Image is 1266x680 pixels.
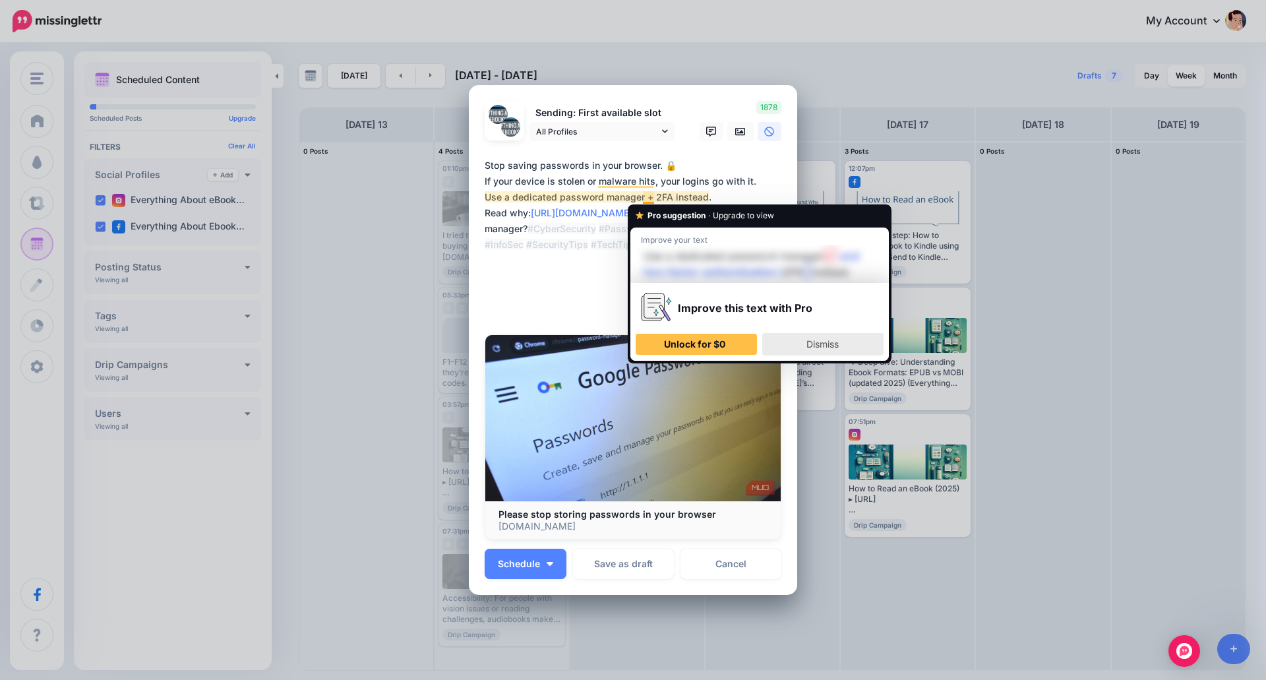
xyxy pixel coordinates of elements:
[680,549,781,579] a: Cancel
[529,122,675,141] a: All Profiles
[756,101,781,114] span: 1878
[547,562,553,566] img: arrow-down-white.png
[498,509,716,520] b: Please stop storing passwords in your browser
[573,549,674,579] button: Save as draft
[485,158,788,316] textarea: To enrich screen reader interactions, please activate Accessibility in Grammarly extension settings
[498,559,540,569] span: Schedule
[485,335,781,501] img: Please stop storing passwords in your browser
[489,105,508,124] img: 53509735_649379052166001_7656924784566992896_n-bsa109777.jpg
[485,549,566,579] button: Schedule
[498,520,768,532] p: [DOMAIN_NAME]
[536,125,659,139] span: All Profiles
[529,106,675,121] p: Sending: First available slot
[501,117,520,137] img: 268312535_1055146141948924_4985260426811587648_n-bsa143025.jpg
[485,158,788,253] div: Stop saving passwords in your browser. 🔒 If your device is stolen or malware hits, your logins go...
[1168,635,1200,667] div: Open Intercom Messenger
